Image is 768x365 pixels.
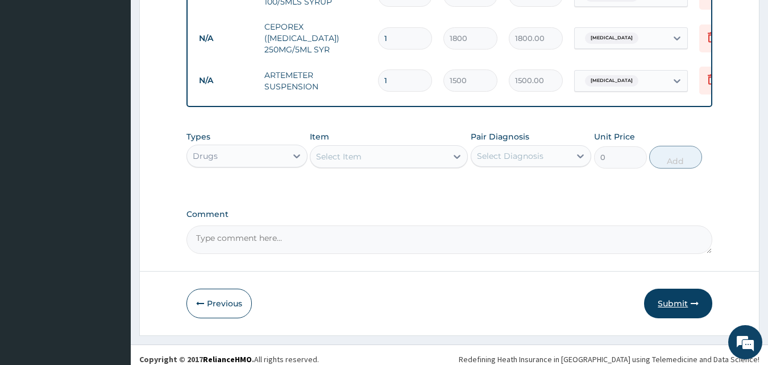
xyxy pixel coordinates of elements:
[259,15,372,61] td: CEPOREX ([MEDICAL_DATA]) 250MG/5ML SYR
[139,354,254,364] strong: Copyright © 2017 .
[193,70,259,91] td: N/A
[203,354,252,364] a: RelianceHMO
[644,289,712,318] button: Submit
[193,150,218,162] div: Drugs
[186,289,252,318] button: Previous
[193,28,259,49] td: N/A
[186,132,210,142] label: Types
[585,75,638,87] span: [MEDICAL_DATA]
[186,210,713,219] label: Comment
[59,64,191,79] div: Chat with us now
[316,151,362,162] div: Select Item
[259,64,372,98] td: ARTEMETER SUSPENSION
[459,354,759,365] div: Redefining Heath Insurance in [GEOGRAPHIC_DATA] using Telemedicine and Data Science!
[6,244,217,284] textarea: Type your message and hit 'Enter'
[66,110,157,225] span: We're online!
[585,32,638,44] span: [MEDICAL_DATA]
[186,6,214,33] div: Minimize live chat window
[310,131,329,142] label: Item
[471,131,529,142] label: Pair Diagnosis
[21,57,46,85] img: d_794563401_company_1708531726252_794563401
[594,131,635,142] label: Unit Price
[477,150,543,162] div: Select Diagnosis
[649,146,702,169] button: Add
